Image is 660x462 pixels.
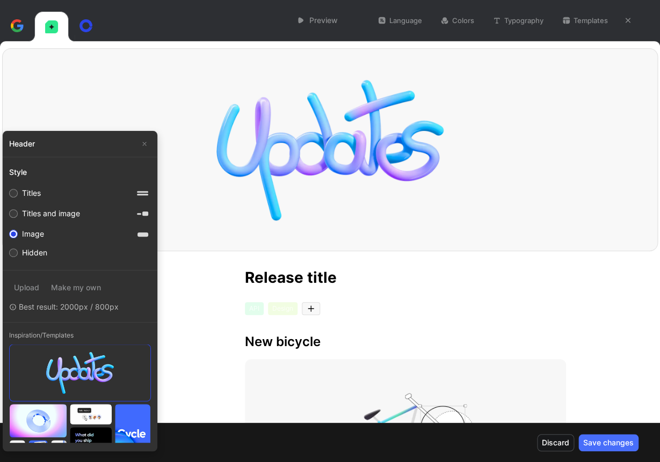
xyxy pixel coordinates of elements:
[9,189,18,197] input: Titles
[9,327,151,344] p: Inspiration/Templates
[10,344,150,401] img: Hero image
[22,246,47,259] div: Hidden
[22,187,41,200] div: Titles
[9,131,151,157] div: Header
[9,230,18,238] input: Image
[22,207,80,220] div: Titles and image
[9,166,151,179] div: Style
[9,300,151,313] p: Best result: 2000px / 800px
[46,279,106,296] a: Make my own
[9,279,44,296] label: Upload
[22,228,44,240] div: Image
[10,404,150,460] img: Hero image
[9,209,18,218] input: Titles and image
[9,248,18,257] input: Hidden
